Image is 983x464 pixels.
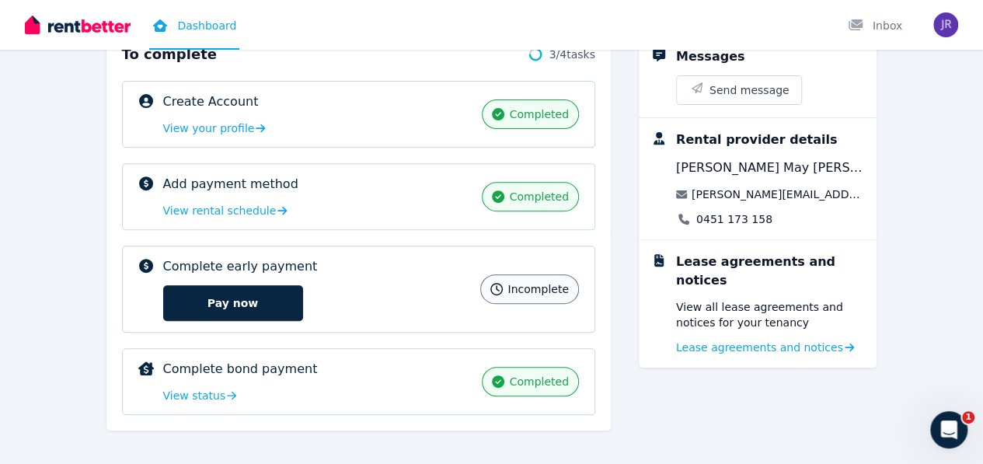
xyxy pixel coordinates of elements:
[676,253,865,290] div: Lease agreements and notices
[676,159,865,177] span: [PERSON_NAME] May [PERSON_NAME]
[676,340,843,355] span: Lease agreements and notices
[677,76,802,104] button: Send message
[676,47,744,66] div: Messages
[163,120,255,136] span: View your profile
[933,12,958,37] img: Jorge Thiago Mendonca Farias da Rosa
[509,189,568,204] span: completed
[930,411,967,448] iframe: Intercom live chat
[163,92,259,111] p: Create Account
[709,82,790,98] span: Send message
[676,340,854,355] a: Lease agreements and notices
[509,106,568,122] span: completed
[163,388,226,403] span: View status
[848,18,902,33] div: Inbox
[676,299,865,330] p: View all lease agreements and notices for your tenancy
[122,44,217,65] span: To complete
[163,175,298,194] p: Add payment method
[962,411,974,424] span: 1
[692,187,865,202] a: [PERSON_NAME][EMAIL_ADDRESS][DOMAIN_NAME]
[676,131,837,149] div: Rental provider details
[163,285,303,321] button: Pay now
[163,120,266,136] a: View your profile
[549,47,595,62] span: 3 / 4 tasks
[696,211,772,227] a: 0451 173 158
[507,281,568,297] span: incomplete
[163,257,318,276] p: Complete early payment
[163,203,288,218] a: View rental schedule
[25,13,131,37] img: RentBetter
[509,374,568,389] span: completed
[138,361,154,375] img: Complete bond payment
[163,203,277,218] span: View rental schedule
[163,360,318,379] p: Complete bond payment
